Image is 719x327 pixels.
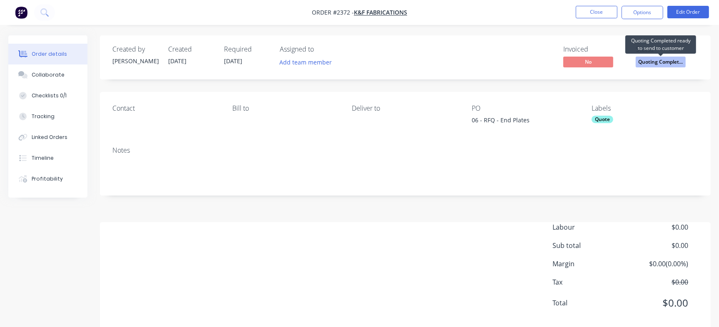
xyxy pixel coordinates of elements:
[592,116,613,123] div: Quote
[622,6,663,19] button: Options
[112,57,158,65] div: [PERSON_NAME]
[563,45,626,53] div: Invoiced
[552,222,627,232] span: Labour
[280,57,336,68] button: Add team member
[627,295,688,310] span: $0.00
[627,240,688,250] span: $0.00
[552,240,627,250] span: Sub total
[627,222,688,232] span: $0.00
[576,6,617,18] button: Close
[352,104,459,112] div: Deliver to
[32,175,63,183] div: Profitability
[552,259,627,269] span: Margin
[8,44,87,64] button: Order details
[552,298,627,308] span: Total
[112,45,158,53] div: Created by
[224,45,270,53] div: Required
[32,71,65,79] div: Collaborate
[32,134,67,141] div: Linked Orders
[636,57,686,67] span: Quoting Complet...
[112,146,698,154] div: Notes
[354,9,407,17] a: K&F Fabrications
[667,6,709,18] button: Edit Order
[8,85,87,106] button: Checklists 0/1
[8,148,87,168] button: Timeline
[168,45,214,53] div: Created
[472,116,576,127] div: 06 - RFQ - End Plates
[625,35,696,54] div: Quoting Completed ready to send to customer
[8,127,87,148] button: Linked Orders
[563,57,613,67] span: No
[112,104,219,112] div: Contact
[15,6,27,19] img: Factory
[232,104,339,112] div: Bill to
[592,104,698,112] div: Labels
[8,106,87,127] button: Tracking
[280,45,363,53] div: Assigned to
[472,104,578,112] div: PO
[32,92,67,99] div: Checklists 0/1
[32,154,54,162] div: Timeline
[627,277,688,287] span: $0.00
[8,64,87,85] button: Collaborate
[8,168,87,189] button: Profitability
[627,259,688,269] span: $0.00 ( 0.00 %)
[224,57,242,65] span: [DATE]
[312,9,354,17] span: Order #2372 -
[32,113,55,120] div: Tracking
[168,57,187,65] span: [DATE]
[552,277,627,287] span: Tax
[636,57,686,69] button: Quoting Complet...
[275,57,336,68] button: Add team member
[32,50,67,58] div: Order details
